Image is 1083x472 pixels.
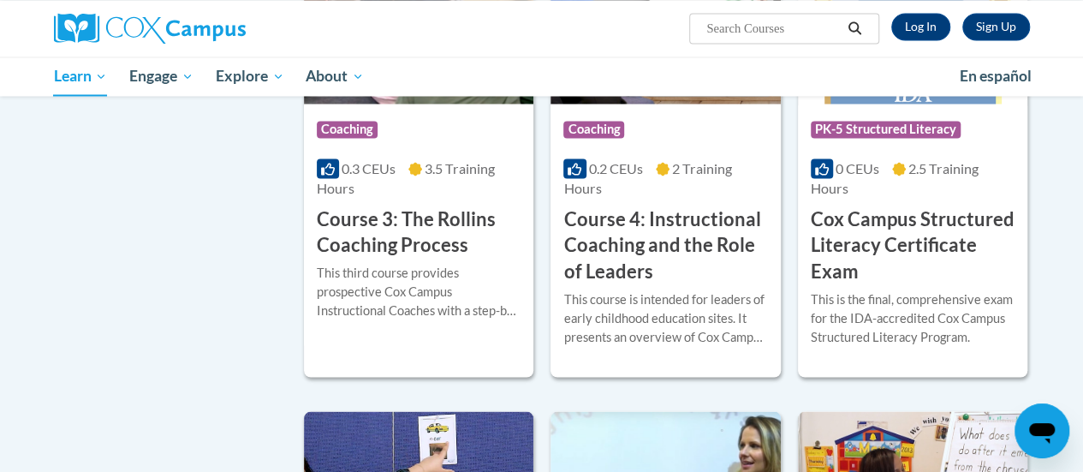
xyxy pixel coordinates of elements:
span: 3.5 Training Hours [317,160,495,195]
div: Main menu [41,57,1043,96]
span: En español [960,67,1032,85]
span: Engage [129,66,193,87]
span: Coaching [317,121,378,138]
div: This is the final, comprehensive exam for the IDA-accredited Cox Campus Structured Literacy Program. [811,290,1015,346]
a: Register [962,13,1030,40]
h3: Cox Campus Structured Literacy Certificate Exam [811,206,1015,284]
span: Learn [53,66,107,87]
span: 0.3 CEUs [342,160,396,176]
a: About [295,57,375,96]
span: 2.5 Training Hours [811,160,979,195]
h3: Course 3: The Rollins Coaching Process [317,206,521,259]
span: Explore [216,66,284,87]
div: This third course provides prospective Cox Campus Instructional Coaches with a step-by-step guide... [317,263,521,320]
iframe: Button to launch messaging window [1015,403,1069,458]
a: Explore [205,57,295,96]
img: Cox Campus [54,13,246,44]
a: Log In [891,13,950,40]
a: Cox Campus [54,13,362,44]
span: PK-5 Structured Literacy [811,121,961,138]
span: About [306,66,364,87]
span: 0 CEUs [836,160,879,176]
button: Search [842,18,867,39]
span: 0.2 CEUs [589,160,643,176]
span: 2 Training Hours [563,160,731,195]
div: This course is intended for leaders of early childhood education sites. It presents an overview o... [563,290,767,346]
a: En español [949,58,1043,94]
a: Engage [118,57,205,96]
h3: Course 4: Instructional Coaching and the Role of Leaders [563,206,767,284]
input: Search Courses [705,18,842,39]
a: Learn [43,57,119,96]
span: Coaching [563,121,624,138]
